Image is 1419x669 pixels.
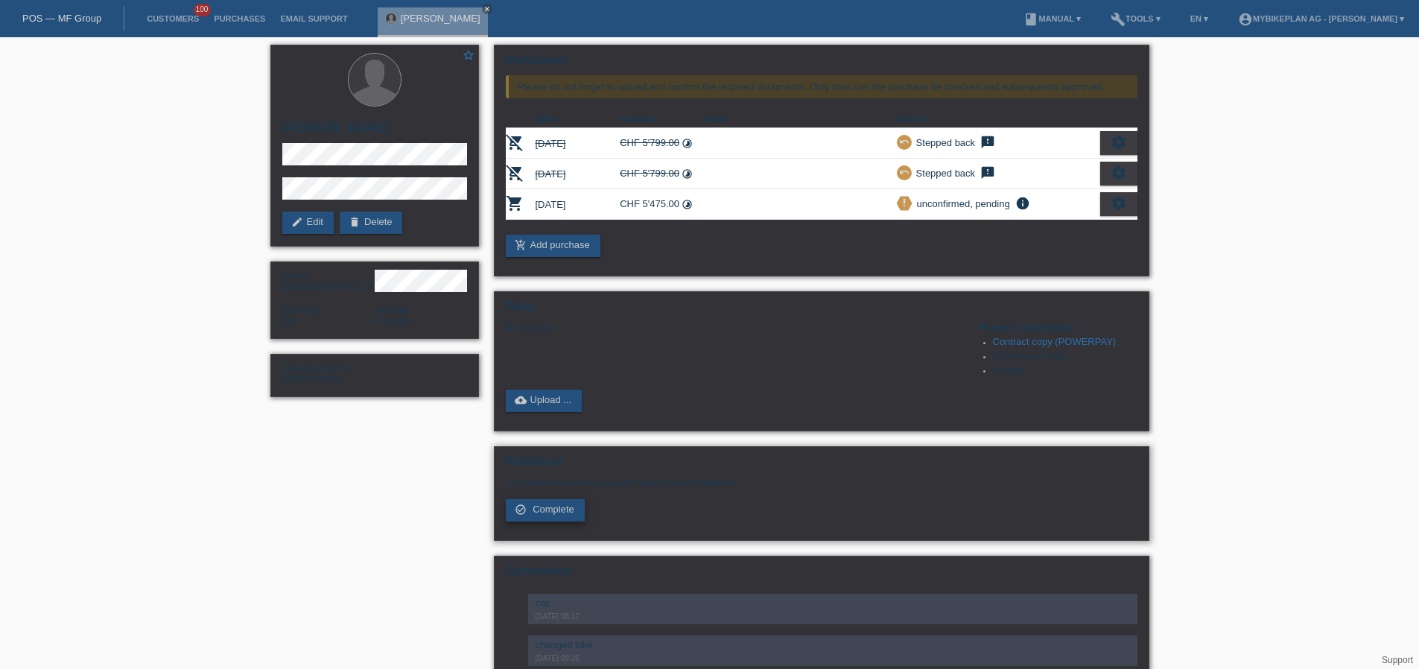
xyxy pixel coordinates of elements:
[282,305,320,314] span: Nationality
[282,121,467,143] h2: [PERSON_NAME]
[482,4,492,14] a: close
[515,504,527,516] i: check_circle_outline
[536,654,1130,662] div: [DATE] 09:36
[462,48,475,64] a: star_border
[899,197,910,208] i: priority_high
[1014,196,1032,211] i: info
[1238,12,1253,27] i: account_circle
[401,13,480,24] a: [PERSON_NAME]
[291,216,303,228] i: edit
[506,133,524,151] i: POSP00022942
[993,364,1137,378] li: Receipt
[506,564,1137,586] h2: Comments
[536,612,1130,621] div: [DATE] 08:17
[515,394,527,406] i: cloud_upload
[506,164,524,182] i: POSP00027208
[139,14,206,23] a: Customers
[1016,14,1088,23] a: bookManual ▾
[506,299,1137,322] h2: Files
[1111,134,1127,150] i: settings
[912,135,976,150] div: Stepped back
[349,216,361,228] i: delete
[912,165,976,181] div: Stepped back
[899,167,910,177] i: undo
[899,136,910,147] i: undo
[993,336,1117,347] a: Contract copy (POWERPAY)
[506,75,1137,98] div: Please do not forget to upload and confirm the required documents. Only then can the purchase be ...
[194,4,212,16] span: 100
[462,48,475,62] i: star_border
[620,189,705,220] td: CHF 5'475.00
[515,239,527,251] i: add_shopping_cart
[536,128,620,159] td: [DATE]
[375,315,412,326] span: Français
[536,189,620,220] td: [DATE]
[206,14,273,23] a: Purchases
[897,110,1100,128] th: Status
[375,305,411,314] span: Language
[1103,14,1168,23] a: buildTools ▾
[282,270,375,292] div: [DEMOGRAPHIC_DATA]
[1183,14,1216,23] a: EN ▾
[682,138,693,149] i: Instalments (36 instalments)
[506,477,1137,488] p: The purchase is still open and needs to be completed.
[506,499,585,521] a: check_circle_outline Complete
[1111,12,1126,27] i: build
[620,110,705,128] th: Amount
[506,53,1137,75] h2: Purchases
[22,13,101,24] a: POS — MF Group
[506,390,582,412] a: cloud_uploadUpload ...
[682,168,693,180] i: Instalments (36 instalments)
[506,235,600,257] a: add_shopping_cartAdd purchase
[980,322,1137,333] h4: Required documents
[506,454,1137,477] h2: Workflow
[282,362,375,384] div: 38267872840
[282,315,296,326] span: Switzerland
[620,128,705,159] td: CHF 5'799.00
[483,5,491,13] i: close
[705,110,897,128] th: Note
[536,110,620,128] th: Date
[506,194,524,212] i: POSP00027250
[1231,14,1412,23] a: account_circleMybikeplan AG - [PERSON_NAME] ▾
[620,159,705,189] td: CHF 5'799.00
[282,271,310,280] span: Gender
[536,159,620,189] td: [DATE]
[993,350,1137,364] li: ID/Passport copy
[912,196,1010,212] div: unconfirmed, pending
[282,212,334,234] a: editEdit
[282,364,349,372] span: External reference
[1382,655,1413,665] a: Support
[979,165,997,180] i: feedback
[682,199,693,210] i: Instalments (36 instalments)
[536,639,1130,650] div: changed bike
[506,322,961,333] div: No files yet
[979,135,997,150] i: feedback
[1111,165,1127,181] i: settings
[273,14,355,23] a: Email Support
[1111,195,1127,212] i: settings
[533,504,574,515] span: Complete
[536,597,1130,609] div: ccc
[1023,12,1038,27] i: book
[340,212,403,234] a: deleteDelete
